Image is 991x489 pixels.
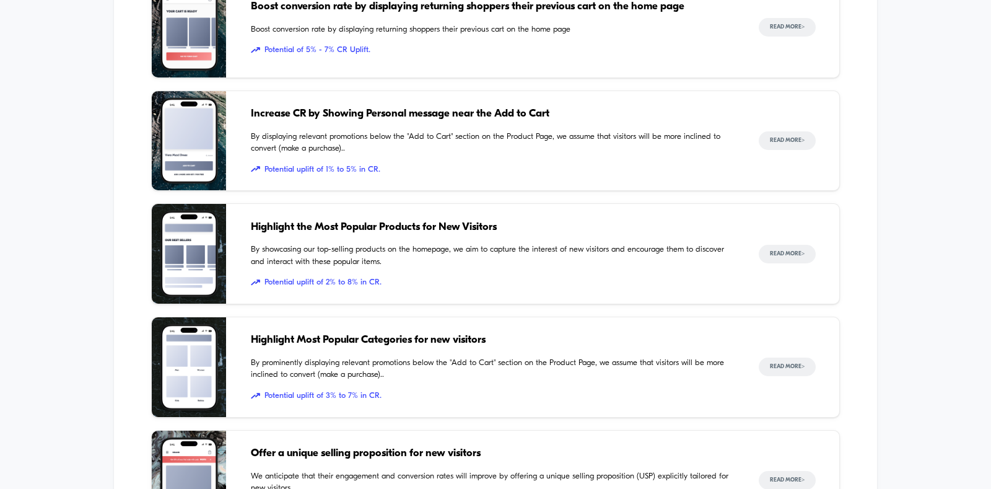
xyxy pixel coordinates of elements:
[759,358,816,376] button: Read More>
[251,390,734,402] span: Potential uplift of 3% to 7% in CR.
[251,357,734,381] span: By prominently displaying relevant promotions below the "Add to Cart" section on the Product Page...
[759,131,816,150] button: Read More>
[152,204,226,304] img: By showcasing our top-selling products on the homepage, we aim to capture the interest of new vis...
[251,24,734,36] span: Boost conversion rate by displaying returning shoppers their previous cart on the home page
[251,244,734,268] span: By showcasing our top-selling products on the homepage, we aim to capture the interest of new vis...
[759,18,816,37] button: Read More>
[251,332,734,348] span: Highlight Most Popular Categories for new visitors
[251,276,734,289] span: Potential uplift of 2% to 8% in CR.
[251,446,734,462] span: Offer a unique selling proposition for new visitors
[759,245,816,263] button: Read More>
[251,164,734,176] span: Potential uplift of 1% to 5% in CR.
[152,91,226,191] img: By displaying relevant promotions below the "Add to Cart" section on the Product Page, we assume ...
[251,44,734,56] span: Potential of 5% - 7% CR Uplift.
[251,131,734,155] span: By displaying relevant promotions below the "Add to Cart" section on the Product Page, we assume ...
[152,317,226,417] img: By prominently displaying relevant promotions below the "Add to Cart" section on the Product Page...
[251,106,734,122] span: Increase CR by Showing Personal message near the Add to Cart
[251,219,734,236] span: Highlight the Most Popular Products for New Visitors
